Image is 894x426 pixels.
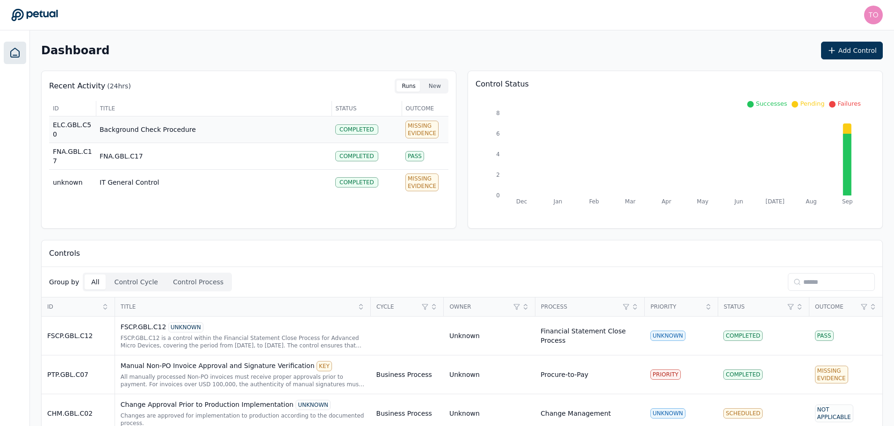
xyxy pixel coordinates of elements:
div: Unknown [449,370,480,379]
div: FSCP.GBL.C12 [47,331,109,340]
p: Group by [49,277,79,287]
a: Go to Dashboard [11,8,58,22]
button: Runs [397,80,421,92]
tspan: [DATE] [765,198,785,205]
span: unknown [53,179,83,186]
span: Title [100,105,328,112]
div: Change Management [541,409,611,418]
div: Completed [723,369,763,380]
div: Completed [723,331,763,341]
div: Completed [335,177,378,188]
td: IT General Control [96,170,332,195]
p: Recent Activity [49,80,105,92]
button: Control Cycle [108,274,165,289]
img: tony.bolasna@amd.com [864,6,883,24]
tspan: Jan [553,198,562,205]
div: PRIORITY [650,369,681,380]
div: Manual Non-PO Invoice Approval and Signature Verification [121,361,365,371]
tspan: Sep [842,198,853,205]
span: ID [53,105,92,112]
div: Unknown [449,331,480,340]
button: Add Control [821,42,883,59]
div: UNKNOWN [650,331,685,341]
span: Priority [650,303,701,310]
div: Not Applicable [815,404,853,422]
div: All manually processed Non-PO invoices must receive proper approvals prior to payment. For invoic... [121,373,365,388]
span: Process [541,303,620,310]
div: Completed [335,124,378,135]
div: UNKNOWN [296,400,331,410]
tspan: Dec [516,198,527,205]
span: Outcome [406,105,445,112]
div: CHM.GBL.C02 [47,409,109,418]
span: Owner [449,303,510,310]
tspan: Mar [625,198,636,205]
p: Control Status [476,79,875,90]
p: (24hrs) [107,81,131,91]
tspan: Aug [806,198,816,205]
td: Business Process [371,355,444,394]
div: FSCP.GBL.C12 is a control within the Financial Statement Close Process for Advanced Micro Devices... [121,334,365,349]
td: Background Check Procedure [96,116,332,143]
div: Pass [815,331,834,341]
span: Status [724,303,785,310]
button: Control Process [166,274,230,289]
h2: Dashboard [41,44,109,57]
a: Dashboard [4,42,26,64]
tspan: 8 [496,110,500,116]
div: Pass [405,151,424,161]
tspan: Feb [589,198,599,205]
span: Outcome [815,303,858,310]
tspan: May [697,198,708,205]
div: PTP.GBL.C07 [47,370,109,379]
tspan: Apr [662,198,671,205]
span: Title [121,303,354,310]
span: Failures [837,100,861,107]
div: FSCP.GBL.C12 [121,322,365,332]
td: FNA.GBL.C17 [96,143,332,170]
span: Status [336,105,398,112]
p: Controls [49,248,80,259]
span: ID [47,303,99,310]
div: Unknown [449,409,480,418]
span: Successes [756,100,787,107]
div: Missing Evidence [405,121,439,138]
tspan: 4 [496,151,500,158]
div: UNKNOWN [650,408,685,419]
div: Financial Statement Close Process [541,326,639,345]
span: ELC.GBL.C50 [53,121,91,138]
div: Missing Evidence [405,173,439,191]
div: Completed [335,151,378,161]
tspan: Jun [734,198,743,205]
span: FNA.GBL.C17 [53,148,92,165]
button: All [85,274,106,289]
tspan: 2 [496,172,500,178]
button: New [423,80,447,92]
div: Missing Evidence [815,366,848,383]
div: Scheduled [723,408,763,419]
div: UNKNOWN [168,322,203,332]
span: Pending [800,100,824,107]
div: Procure-to-Pay [541,370,588,379]
span: Cycle [376,303,419,310]
div: KEY [317,361,332,371]
tspan: 0 [496,192,500,199]
div: Change Approval Prior to Production Implementation [121,400,365,410]
tspan: 6 [496,130,500,137]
